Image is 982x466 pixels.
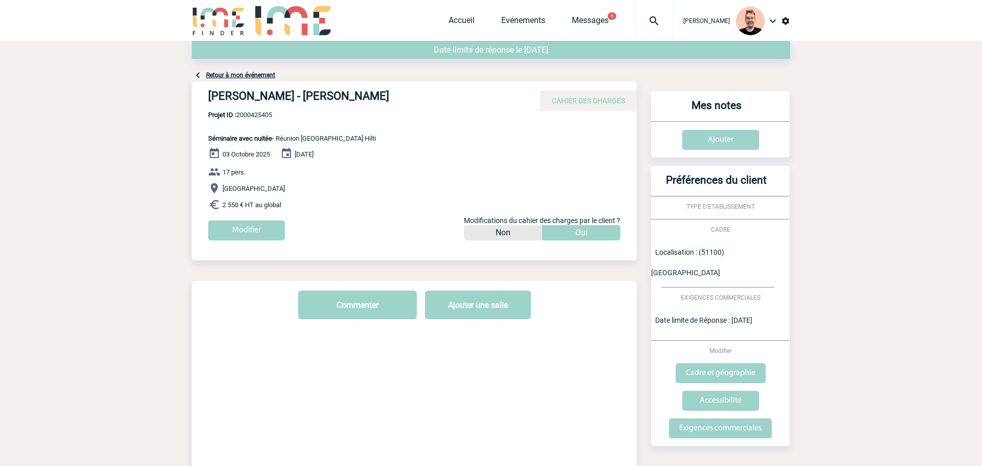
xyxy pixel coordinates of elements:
span: 03 Octobre 2025 [222,150,270,158]
input: Cadre et géographie [676,363,766,383]
button: Commenter [298,291,417,319]
span: TYPE D'ETABLISSEMENT [686,203,755,210]
input: Modifier [208,220,285,240]
input: Ajouter [682,130,759,150]
span: Localisation : (51100) [GEOGRAPHIC_DATA] [651,248,724,277]
span: Date limite de Réponse : [DATE] [655,316,752,324]
p: Oui [575,225,588,240]
span: [DATE] [295,150,314,158]
span: - Réunion [GEOGRAPHIC_DATA] Hilti [208,135,376,142]
span: Séminaire avec nuitée [208,135,272,142]
a: Evénements [501,15,545,30]
span: 17 pers. [222,168,245,176]
a: Retour à mon événement [206,72,275,79]
h4: [PERSON_NAME] - [PERSON_NAME] [208,90,515,107]
a: Messages [572,15,609,30]
a: Accueil [449,15,475,30]
span: CAHIER DES CHARGES [552,97,625,105]
h3: Mes notes [655,99,777,121]
img: 129741-1.png [736,7,765,35]
span: 2 550 € HT au global [222,201,281,209]
b: Projet ID : [208,111,236,119]
span: CADRE [711,226,730,233]
img: IME-Finder [192,6,245,35]
p: Non [496,225,510,240]
span: Modifier [709,347,732,354]
span: [PERSON_NAME] [683,17,730,25]
span: Modifications du cahier des charges par le client ? [464,216,620,225]
span: EXIGENCES COMMERCIALES [681,294,761,301]
input: Exigences commerciales [669,418,772,438]
span: [GEOGRAPHIC_DATA] [222,185,285,192]
span: Date limite de réponse le [DATE] [434,45,548,55]
button: Ajouter une salle [425,291,531,319]
h3: Préférences du client [655,174,777,196]
span: 2000425405 [208,111,376,119]
input: Accessibilité [682,391,759,411]
button: 1 [608,12,616,20]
